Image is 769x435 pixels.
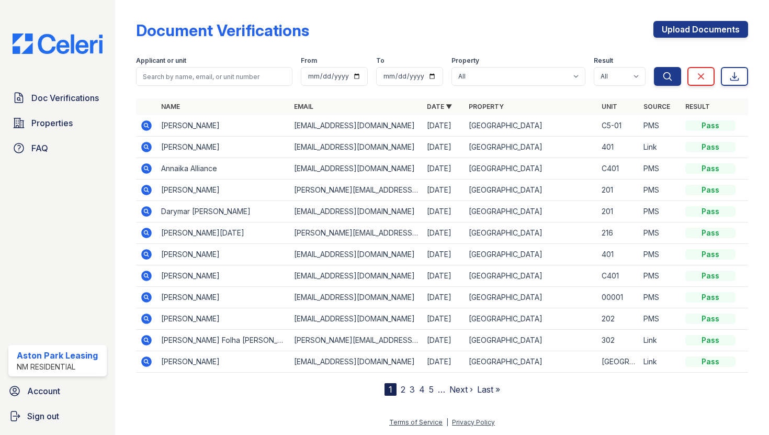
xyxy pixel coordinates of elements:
[290,137,423,158] td: [EMAIL_ADDRESS][DOMAIN_NAME]
[469,103,504,110] a: Property
[157,308,290,330] td: [PERSON_NAME]
[384,383,397,396] div: 1
[639,330,681,351] td: Link
[597,158,639,180] td: C401
[639,115,681,137] td: PMS
[465,180,597,201] td: [GEOGRAPHIC_DATA]
[423,180,465,201] td: [DATE]
[157,244,290,265] td: [PERSON_NAME]
[17,362,98,372] div: NM Residential
[157,201,290,222] td: Darymar [PERSON_NAME]
[685,103,710,110] a: Result
[423,137,465,158] td: [DATE]
[465,137,597,158] td: [GEOGRAPHIC_DATA]
[290,180,423,201] td: [PERSON_NAME][EMAIL_ADDRESS][DOMAIN_NAME]
[465,222,597,244] td: [GEOGRAPHIC_DATA]
[290,265,423,287] td: [EMAIL_ADDRESS][DOMAIN_NAME]
[685,120,736,131] div: Pass
[465,115,597,137] td: [GEOGRAPHIC_DATA]
[685,335,736,345] div: Pass
[4,406,111,427] a: Sign out
[423,308,465,330] td: [DATE]
[639,308,681,330] td: PMS
[27,385,60,397] span: Account
[157,222,290,244] td: [PERSON_NAME][DATE]
[597,351,639,373] td: [GEOGRAPHIC_DATA]
[136,67,292,86] input: Search by name, email, or unit number
[639,265,681,287] td: PMS
[157,265,290,287] td: [PERSON_NAME]
[301,57,317,65] label: From
[639,137,681,158] td: Link
[423,201,465,222] td: [DATE]
[4,381,111,401] a: Account
[685,356,736,367] div: Pass
[423,244,465,265] td: [DATE]
[27,410,59,422] span: Sign out
[465,330,597,351] td: [GEOGRAPHIC_DATA]
[597,115,639,137] td: C5-01
[161,103,180,110] a: Name
[290,287,423,308] td: [EMAIL_ADDRESS][DOMAIN_NAME]
[31,117,73,129] span: Properties
[423,287,465,308] td: [DATE]
[423,158,465,180] td: [DATE]
[465,201,597,222] td: [GEOGRAPHIC_DATA]
[157,351,290,373] td: [PERSON_NAME]
[290,351,423,373] td: [EMAIL_ADDRESS][DOMAIN_NAME]
[639,287,681,308] td: PMS
[465,308,597,330] td: [GEOGRAPHIC_DATA]
[290,158,423,180] td: [EMAIL_ADDRESS][DOMAIN_NAME]
[423,351,465,373] td: [DATE]
[597,222,639,244] td: 216
[290,201,423,222] td: [EMAIL_ADDRESS][DOMAIN_NAME]
[597,287,639,308] td: 00001
[8,138,107,159] a: FAQ
[8,113,107,133] a: Properties
[157,115,290,137] td: [PERSON_NAME]
[136,57,186,65] label: Applicant or unit
[597,330,639,351] td: 302
[31,92,99,104] span: Doc Verifications
[290,222,423,244] td: [PERSON_NAME][EMAIL_ADDRESS][PERSON_NAME][DATE][DOMAIN_NAME]
[410,384,415,395] a: 3
[290,115,423,137] td: [EMAIL_ADDRESS][DOMAIN_NAME]
[597,265,639,287] td: C401
[477,384,500,395] a: Last »
[465,158,597,180] td: [GEOGRAPHIC_DATA]
[401,384,405,395] a: 2
[157,330,290,351] td: [PERSON_NAME] Folha [PERSON_NAME]
[685,185,736,195] div: Pass
[597,201,639,222] td: 201
[639,222,681,244] td: PMS
[451,57,479,65] label: Property
[639,180,681,201] td: PMS
[597,180,639,201] td: 201
[423,330,465,351] td: [DATE]
[465,287,597,308] td: [GEOGRAPHIC_DATA]
[602,103,617,110] a: Unit
[294,103,313,110] a: Email
[423,115,465,137] td: [DATE]
[685,249,736,260] div: Pass
[4,34,111,54] img: CE_Logo_Blue-a8612792a0a2168367f1c8372b55b34899dd931a85d93a1a3d3e32e68fde9ad4.png
[465,351,597,373] td: [GEOGRAPHIC_DATA]
[685,163,736,174] div: Pass
[419,384,425,395] a: 4
[157,137,290,158] td: [PERSON_NAME]
[8,87,107,108] a: Doc Verifications
[446,418,448,426] div: |
[685,228,736,238] div: Pass
[639,351,681,373] td: Link
[427,103,452,110] a: Date ▼
[685,271,736,281] div: Pass
[685,292,736,303] div: Pass
[157,180,290,201] td: [PERSON_NAME]
[423,222,465,244] td: [DATE]
[389,418,443,426] a: Terms of Service
[290,244,423,265] td: [EMAIL_ADDRESS][DOMAIN_NAME]
[685,206,736,217] div: Pass
[685,142,736,152] div: Pass
[465,265,597,287] td: [GEOGRAPHIC_DATA]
